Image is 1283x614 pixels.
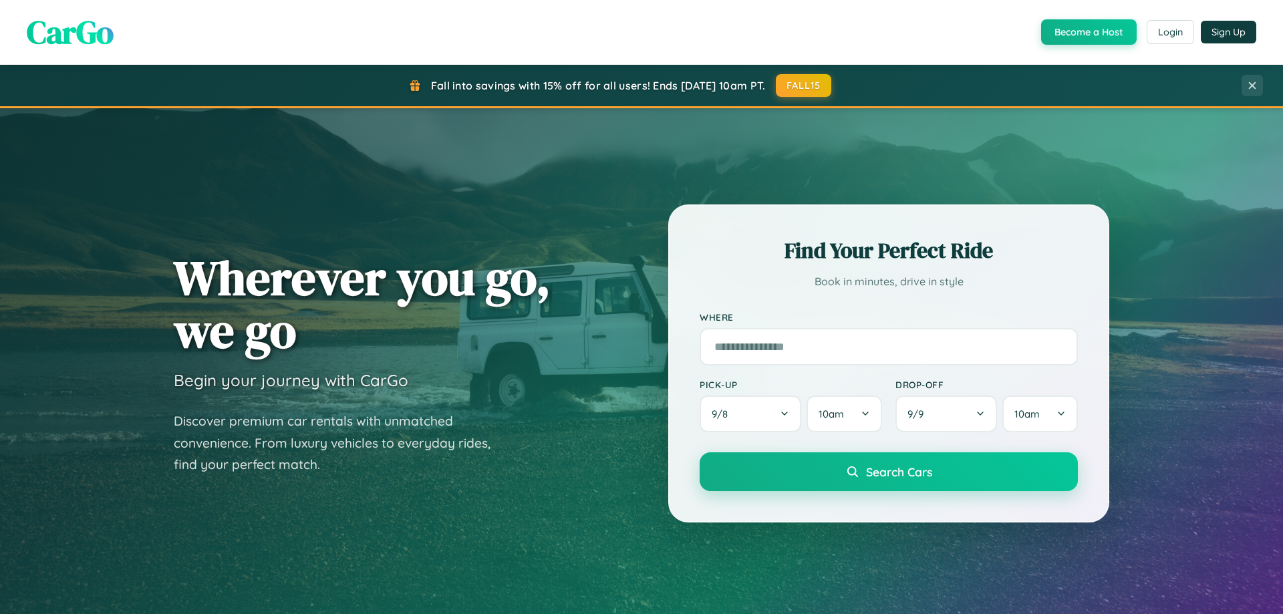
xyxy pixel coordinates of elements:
[712,408,734,420] span: 9 / 8
[700,379,882,390] label: Pick-up
[907,408,930,420] span: 9 / 9
[895,379,1078,390] label: Drop-off
[27,10,114,54] span: CarGo
[700,452,1078,491] button: Search Cars
[700,396,801,432] button: 9/8
[700,272,1078,291] p: Book in minutes, drive in style
[776,74,832,97] button: FALL15
[819,408,844,420] span: 10am
[1002,396,1078,432] button: 10am
[1041,19,1137,45] button: Become a Host
[174,251,551,357] h1: Wherever you go, we go
[895,396,997,432] button: 9/9
[1201,21,1256,43] button: Sign Up
[431,79,766,92] span: Fall into savings with 15% off for all users! Ends [DATE] 10am PT.
[807,396,882,432] button: 10am
[1147,20,1194,44] button: Login
[174,410,508,476] p: Discover premium car rentals with unmatched convenience. From luxury vehicles to everyday rides, ...
[1014,408,1040,420] span: 10am
[700,236,1078,265] h2: Find Your Perfect Ride
[700,311,1078,323] label: Where
[174,370,408,390] h3: Begin your journey with CarGo
[866,464,932,479] span: Search Cars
